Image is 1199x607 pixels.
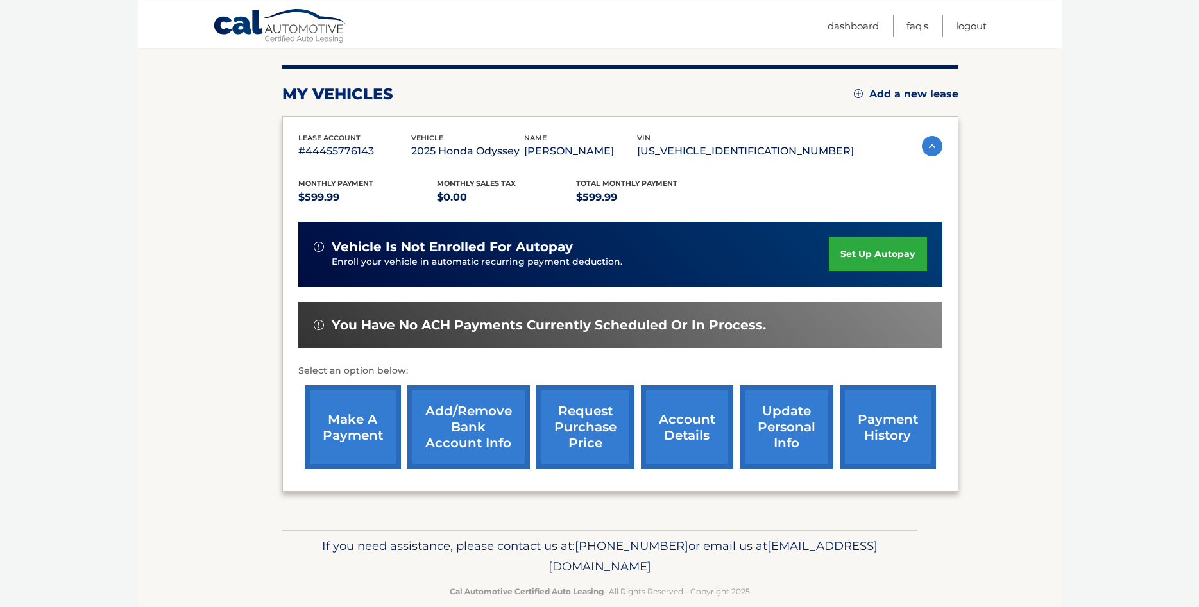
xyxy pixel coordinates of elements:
a: update personal info [740,385,833,469]
a: account details [641,385,733,469]
span: [PHONE_NUMBER] [575,538,688,553]
p: - All Rights Reserved - Copyright 2025 [291,585,909,598]
span: Total Monthly Payment [576,179,677,188]
a: Logout [956,15,987,37]
a: Dashboard [828,15,879,37]
a: payment history [840,385,936,469]
span: name [524,133,547,142]
span: [EMAIL_ADDRESS][DOMAIN_NAME] [548,538,878,574]
img: accordion-active.svg [922,136,942,156]
p: If you need assistance, please contact us at: or email us at [291,536,909,577]
p: $599.99 [576,188,715,206]
a: set up autopay [829,237,926,271]
a: Add a new lease [854,88,958,101]
a: Add/Remove bank account info [407,385,530,469]
a: request purchase price [536,385,634,469]
p: [US_VEHICLE_IDENTIFICATION_NUMBER] [637,142,854,160]
p: Select an option below: [298,363,942,379]
p: #44455776143 [298,142,411,160]
p: $599.99 [298,188,438,206]
span: Monthly sales Tax [437,179,516,188]
span: vehicle [411,133,443,142]
a: Cal Automotive [213,8,348,46]
img: alert-white.svg [314,242,324,252]
img: alert-white.svg [314,320,324,330]
span: You have no ACH payments currently scheduled or in process. [332,317,766,333]
p: 2025 Honda Odyssey [411,142,524,160]
span: vin [637,133,651,142]
strong: Cal Automotive Certified Auto Leasing [450,586,604,596]
p: $0.00 [437,188,576,206]
span: Monthly Payment [298,179,373,188]
h2: my vehicles [282,85,393,104]
span: lease account [298,133,361,142]
p: Enroll your vehicle in automatic recurring payment deduction. [332,255,829,269]
span: vehicle is not enrolled for autopay [332,239,573,255]
a: FAQ's [906,15,928,37]
p: [PERSON_NAME] [524,142,637,160]
img: add.svg [854,89,863,98]
a: make a payment [305,385,401,469]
